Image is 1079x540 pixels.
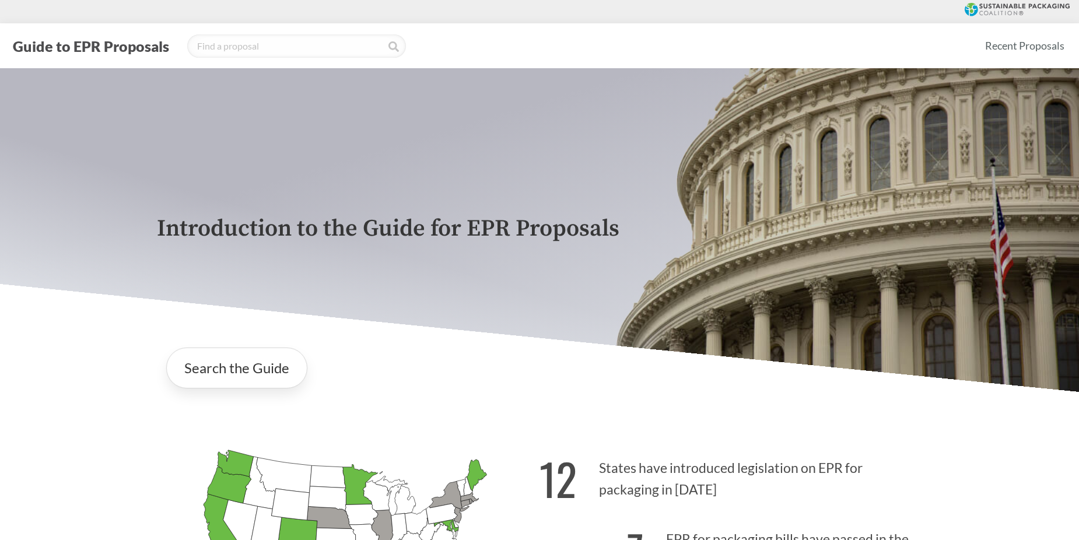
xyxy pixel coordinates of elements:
[157,216,922,242] p: Introduction to the Guide for EPR Proposals
[980,33,1070,59] a: Recent Proposals
[9,37,173,55] button: Guide to EPR Proposals
[539,440,922,511] p: States have introduced legislation on EPR for packaging in [DATE]
[166,348,307,388] a: Search the Guide
[539,446,577,511] strong: 12
[187,34,406,58] input: Find a proposal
